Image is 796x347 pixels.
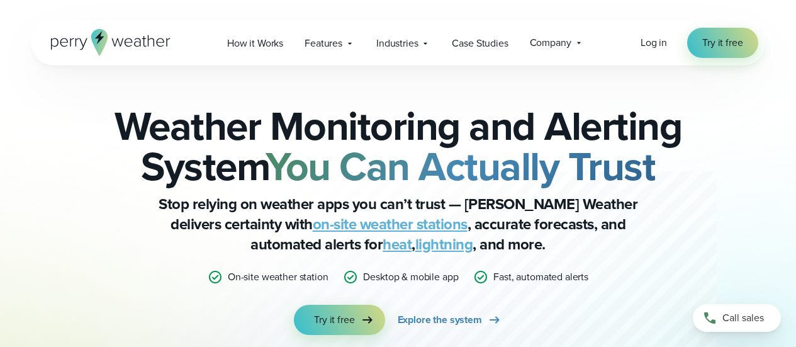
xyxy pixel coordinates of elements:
a: How it Works [216,30,294,56]
a: Log in [641,35,667,50]
a: lightning [415,233,473,256]
h2: Weather Monitoring and Alerting System [94,106,703,186]
p: Stop relying on weather apps you can’t trust — [PERSON_NAME] Weather delivers certainty with , ac... [147,194,650,254]
p: Desktop & mobile app [363,270,458,285]
a: Call sales [693,304,781,332]
span: Try it free [314,312,354,327]
span: Explore the system [398,312,482,327]
a: Explore the system [398,305,502,335]
a: Case Studies [441,30,519,56]
p: On-site weather station [228,270,328,285]
a: Try it free [687,28,758,58]
p: Fast, automated alerts [493,270,588,285]
span: How it Works [227,36,283,51]
span: Company [530,35,571,50]
a: on-site weather stations [313,213,468,236]
span: Features [305,36,342,51]
strong: You Can Actually Trust [266,137,655,196]
span: Try it free [702,35,743,50]
span: Call sales [722,310,764,326]
span: Case Studies [452,36,508,51]
span: Industries [376,36,418,51]
a: heat [383,233,412,256]
a: Try it free [294,305,384,335]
